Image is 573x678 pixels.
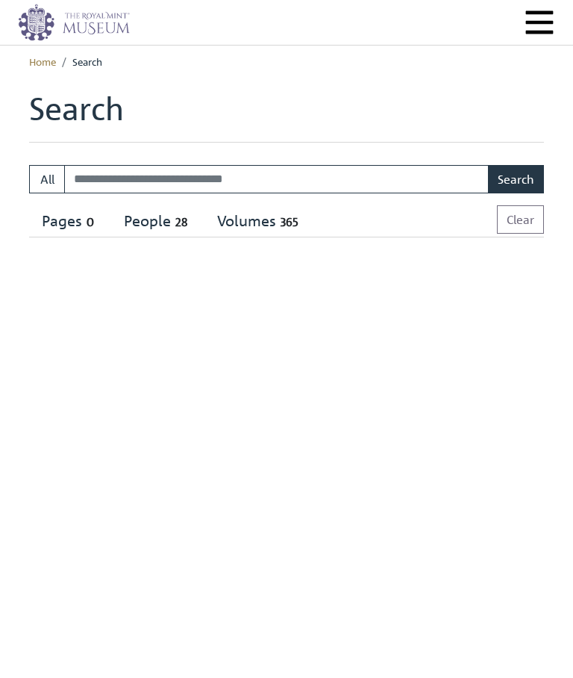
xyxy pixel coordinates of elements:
[171,214,192,231] span: 28
[488,165,544,193] button: Search
[29,90,544,142] h1: Search
[29,55,56,68] a: Home
[18,4,130,41] img: logo_wide.png
[29,165,65,193] button: All
[524,7,555,38] button: Menu
[82,214,98,231] span: 0
[276,214,302,231] span: 365
[42,212,98,231] div: Pages
[124,212,192,231] div: People
[72,55,102,68] span: Search
[64,165,489,193] input: Enter one or more search terms...
[497,205,544,234] button: Clear
[217,212,302,231] div: Volumes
